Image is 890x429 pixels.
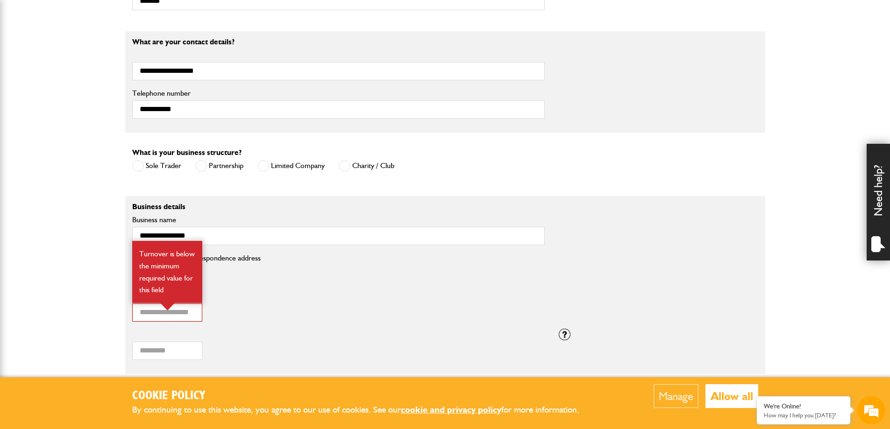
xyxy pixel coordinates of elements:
[764,402,843,410] div: We're Online!
[132,216,545,224] label: Business name
[401,404,501,415] a: cookie and privacy policy
[257,160,325,172] label: Limited Company
[339,160,394,172] label: Charity / Club
[132,241,202,302] div: Turnover is below the minimum required value for this field
[867,144,890,260] div: Need help?
[132,160,181,172] label: Sole Trader
[654,384,698,408] button: Manage
[132,38,545,46] p: What are your contact details?
[160,303,175,310] img: error-box-arrow.svg
[764,412,843,419] p: How may I help you today?
[132,403,595,417] p: By continuing to use this website, you agree to our use of cookies. See our for more information.
[132,389,595,403] h2: Cookie Policy
[132,203,545,211] p: Business details
[705,384,758,408] button: Allow all
[132,254,275,262] label: Postcode of your correspondence address
[132,149,242,156] label: What is your business structure?
[195,160,243,172] label: Partnership
[132,90,545,97] label: Telephone number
